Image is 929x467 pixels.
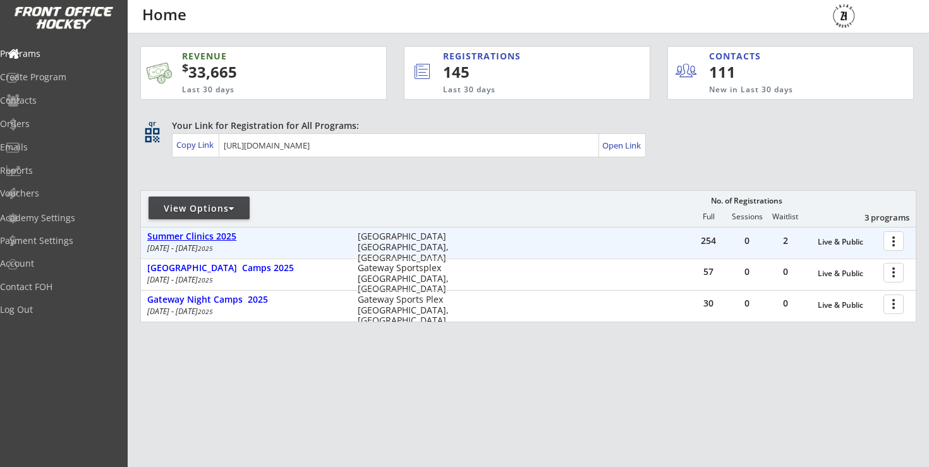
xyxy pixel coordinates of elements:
[818,238,877,246] div: Live & Public
[689,267,727,276] div: 57
[728,299,766,308] div: 0
[358,263,457,294] div: Gateway Sportsplex [GEOGRAPHIC_DATA], [GEOGRAPHIC_DATA]
[728,212,766,221] div: Sessions
[182,50,327,63] div: REVENUE
[147,276,341,284] div: [DATE] - [DATE]
[147,245,341,252] div: [DATE] - [DATE]
[144,119,159,128] div: qr
[358,294,457,326] div: Gateway Sports Plex [GEOGRAPHIC_DATA], [GEOGRAPHIC_DATA]
[198,244,213,253] em: 2025
[689,236,727,245] div: 254
[844,212,909,223] div: 3 programs
[443,61,607,83] div: 145
[198,276,213,284] em: 2025
[689,299,727,308] div: 30
[709,85,854,95] div: New in Last 30 days
[689,212,727,221] div: Full
[883,294,904,314] button: more_vert
[176,139,216,150] div: Copy Link
[147,263,344,274] div: [GEOGRAPHIC_DATA] Camps 2025
[147,294,344,305] div: Gateway Night Camps 2025
[147,308,341,315] div: [DATE] - [DATE]
[767,267,805,276] div: 0
[818,301,877,310] div: Live & Public
[602,140,642,151] div: Open Link
[143,126,162,145] button: qr_code
[602,136,642,154] a: Open Link
[198,307,213,316] em: 2025
[182,85,327,95] div: Last 30 days
[767,299,805,308] div: 0
[883,231,904,251] button: more_vert
[182,60,188,75] sup: $
[728,236,766,245] div: 0
[182,61,346,83] div: 33,665
[766,212,804,221] div: Waitlist
[358,231,457,263] div: [GEOGRAPHIC_DATA] [GEOGRAPHIC_DATA], [GEOGRAPHIC_DATA]
[443,50,593,63] div: REGISTRATIONS
[728,267,766,276] div: 0
[767,236,805,245] div: 2
[709,61,787,83] div: 111
[883,263,904,282] button: more_vert
[709,50,767,63] div: CONTACTS
[818,269,877,278] div: Live & Public
[147,231,344,242] div: Summer Clinics 2025
[443,85,598,95] div: Last 30 days
[172,119,877,132] div: Your Link for Registration for All Programs:
[149,202,250,215] div: View Options
[707,197,786,205] div: No. of Registrations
